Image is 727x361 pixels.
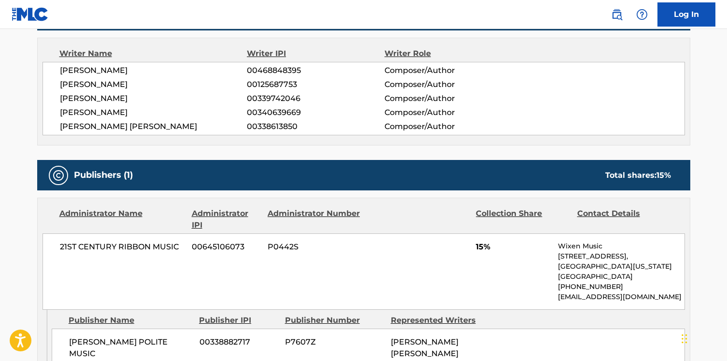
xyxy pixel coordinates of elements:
p: [PHONE_NUMBER] [558,282,684,292]
p: Wixen Music [558,241,684,251]
div: Collection Share [476,208,570,231]
iframe: Chat Widget [679,315,727,361]
div: Administrator Number [268,208,361,231]
span: 15% [476,241,551,253]
span: 00645106073 [192,241,260,253]
p: [GEOGRAPHIC_DATA][US_STATE] [558,261,684,272]
div: Represented Writers [391,315,489,326]
span: Composer/Author [385,79,510,90]
a: Log In [657,2,715,27]
span: Composer/Author [385,107,510,118]
div: Help [632,5,652,24]
img: MLC Logo [12,7,49,21]
span: Composer/Author [385,93,510,104]
span: [PERSON_NAME] [PERSON_NAME] [60,121,247,132]
div: Writer IPI [247,48,385,59]
div: Widget chat [679,315,727,361]
div: Administrator IPI [192,208,260,231]
span: 00339742046 [247,93,384,104]
span: [PERSON_NAME] [60,65,247,76]
img: Publishers [53,170,64,181]
span: 21ST CENTURY RIBBON MUSIC [60,241,185,253]
span: [PERSON_NAME] [60,79,247,90]
div: Writer Role [385,48,510,59]
span: 00125687753 [247,79,384,90]
div: Administrator Name [59,208,185,231]
div: Publisher IPI [199,315,278,326]
a: Public Search [607,5,627,24]
h5: Publishers (1) [74,170,133,181]
div: Publisher Name [69,315,192,326]
span: 00468848395 [247,65,384,76]
div: Publisher Number [285,315,384,326]
img: search [611,9,623,20]
div: Writer Name [59,48,247,59]
img: help [636,9,648,20]
span: 15 % [656,171,671,180]
p: [EMAIL_ADDRESS][DOMAIN_NAME] [558,292,684,302]
span: 00338882717 [200,336,278,348]
div: Total shares: [605,170,671,181]
span: [PERSON_NAME] [60,107,247,118]
span: [PERSON_NAME] [60,93,247,104]
span: [PERSON_NAME] POLITE MUSIC [69,336,192,360]
div: Contact Details [577,208,671,231]
p: [GEOGRAPHIC_DATA] [558,272,684,282]
span: P7607Z [285,336,384,348]
p: [STREET_ADDRESS], [558,251,684,261]
span: P0442S [268,241,361,253]
span: Composer/Author [385,121,510,132]
span: 00340639669 [247,107,384,118]
div: Trascina [682,324,687,353]
span: 00338613850 [247,121,384,132]
span: Composer/Author [385,65,510,76]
